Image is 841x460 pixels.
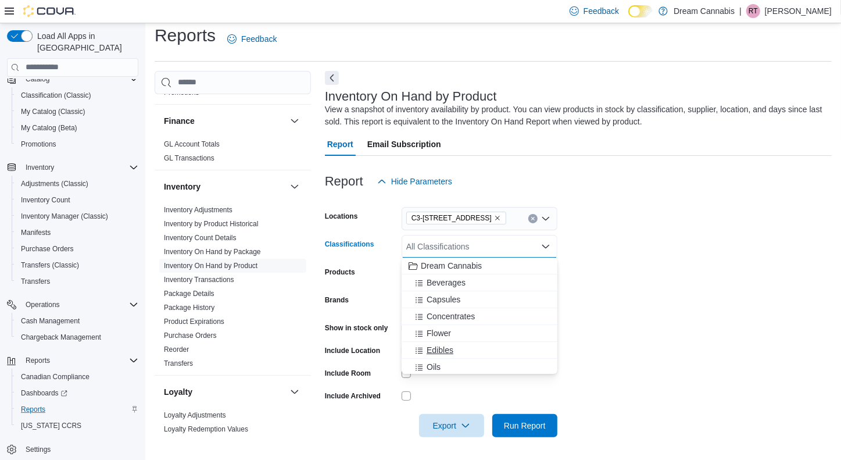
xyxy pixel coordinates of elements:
a: My Catalog (Classic) [16,105,90,119]
span: Purchase Orders [21,244,74,254]
button: Manifests [12,224,143,241]
label: Classifications [325,240,374,249]
button: Flower [402,325,557,342]
a: Package History [164,304,214,312]
span: Inventory On Hand by Package [164,247,261,256]
input: Dark Mode [628,5,653,17]
span: Beverages [427,277,466,288]
button: Purchase Orders [12,241,143,257]
label: Locations [325,212,358,221]
button: Operations [21,298,65,312]
button: Close list of options [541,242,550,251]
span: Cash Management [21,316,80,326]
button: Reports [21,354,55,368]
h3: Inventory [164,181,201,192]
a: Inventory On Hand by Product [164,262,257,270]
span: Feedback [241,33,277,45]
span: Canadian Compliance [16,370,138,384]
span: Classification (Classic) [16,88,138,102]
button: Finance [288,114,302,128]
a: Cash Management [16,314,84,328]
a: Classification (Classic) [16,88,96,102]
span: Promotions [16,137,138,151]
label: Include Room [325,369,371,378]
a: Inventory On Hand by Package [164,248,261,256]
span: Inventory [21,161,138,174]
a: Inventory Transactions [164,276,234,284]
button: Loyalty [288,385,302,399]
span: Reports [21,354,138,368]
a: Purchase Orders [16,242,78,256]
a: Promotions [164,88,199,97]
button: Transfers (Classic) [12,257,143,273]
span: Settings [26,445,51,454]
span: Hide Parameters [391,176,452,187]
div: Loyalty [155,408,311,441]
span: Reports [21,405,45,414]
span: Product Expirations [164,317,224,326]
img: Cova [23,5,76,17]
h3: Loyalty [164,386,192,398]
a: Feedback [223,27,281,51]
span: C3-3000 Wellington Rd [406,212,506,224]
span: Settings [21,442,138,457]
span: Loyalty Redemption Values [164,425,248,434]
div: View a snapshot of inventory availability by product. You can view products in stock by classific... [325,104,826,128]
a: Reports [16,402,50,416]
button: Inventory [164,181,285,192]
label: Show in stock only [325,323,388,333]
span: Feedback [584,5,619,17]
button: Canadian Compliance [12,369,143,385]
a: Transfers [164,359,193,368]
span: Canadian Compliance [21,372,90,381]
span: Run Report [504,420,546,432]
span: Operations [26,300,60,309]
a: Inventory by Product Historical [164,220,259,228]
a: Purchase Orders [164,331,217,340]
button: Settings [2,441,143,458]
a: Chargeback Management [16,330,106,344]
a: GL Transactions [164,154,214,162]
span: [US_STATE] CCRS [21,421,81,430]
span: Catalog [21,72,138,86]
span: GL Account Totals [164,140,220,149]
label: Include Location [325,346,380,355]
button: Chargeback Management [12,329,143,345]
span: Concentrates [427,311,475,322]
span: Operations [21,298,138,312]
span: Inventory Count [16,193,138,207]
button: Remove C3-3000 Wellington Rd from selection in this group [494,215,501,222]
button: Export [419,414,484,437]
a: Inventory Manager (Classic) [16,209,113,223]
span: Classification (Classic) [21,91,91,100]
a: Inventory Adjustments [164,206,232,214]
button: Dream Cannabis [402,258,557,274]
h3: Inventory On Hand by Product [325,90,497,104]
span: Dashboards [21,388,67,398]
button: [US_STATE] CCRS [12,418,143,434]
span: Transfers [16,274,138,288]
span: Promotions [21,140,56,149]
button: Finance [164,115,285,127]
a: My Catalog (Beta) [16,121,82,135]
span: C3-[STREET_ADDRESS] [411,212,492,224]
span: GL Transactions [164,154,214,163]
span: Reports [16,402,138,416]
a: Canadian Compliance [16,370,94,384]
a: Transfers [16,274,55,288]
a: Adjustments (Classic) [16,177,93,191]
span: Export [426,414,477,437]
span: Inventory Count [21,195,70,205]
span: My Catalog (Classic) [21,107,85,116]
h3: Report [325,174,363,188]
label: Products [325,268,355,277]
span: Chargeback Management [21,333,101,342]
a: Package Details [164,290,214,298]
button: Run Report [492,414,557,437]
span: Dashboards [16,386,138,400]
span: Adjustments (Classic) [16,177,138,191]
span: Purchase Orders [164,331,217,340]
